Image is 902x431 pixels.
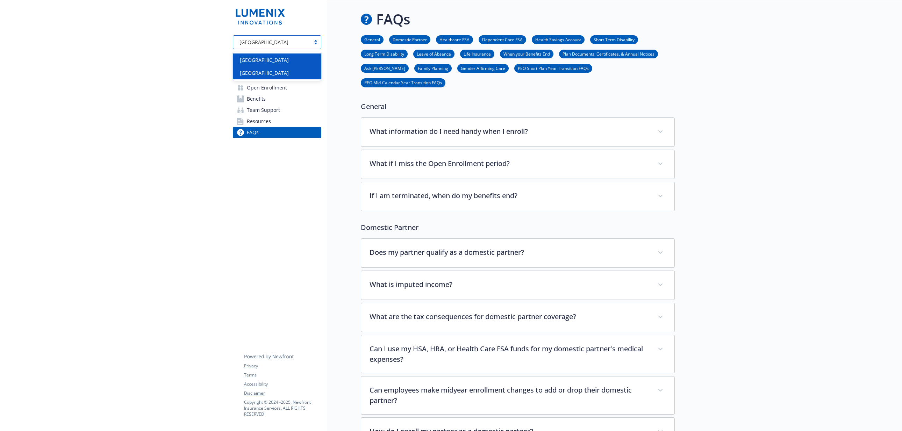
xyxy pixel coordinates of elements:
[233,127,321,138] a: FAQs
[376,9,410,30] h1: FAQs
[244,363,321,369] a: Privacy
[247,93,266,105] span: Benefits
[559,50,658,57] a: Plan Documents, Certificates, & Annual Notices
[590,36,638,43] a: Short Term Disability
[239,38,288,46] span: [GEOGRAPHIC_DATA]
[237,38,307,46] span: [GEOGRAPHIC_DATA]
[389,36,430,43] a: Domestic Partner
[240,56,289,64] span: [GEOGRAPHIC_DATA]
[460,50,494,57] a: Life Insurance
[361,79,445,86] a: PEO Mid-Calendar Year Transition FAQs
[436,36,473,43] a: Healthcare FSA
[514,65,592,71] a: PEO Short Plan Year Transition FAQs
[361,376,674,414] div: Can employees make midyear enrollment changes to add or drop their domestic partner?
[370,247,649,258] p: Does my partner qualify as a domestic partner?
[370,279,649,290] p: What is imputed income?
[244,372,321,378] a: Terms
[370,344,649,365] p: Can I use my HSA, HRA, or Health Care FSA funds for my domestic partner's medical expenses?
[233,105,321,116] a: Team Support
[233,116,321,127] a: Resources
[361,182,674,211] div: If I am terminated, when do my benefits end?
[361,222,675,233] p: Domestic Partner
[240,69,289,77] span: [GEOGRAPHIC_DATA]
[532,36,585,43] a: Health Savings Account
[413,50,454,57] a: Leave of Absence
[247,105,280,116] span: Team Support
[361,36,384,43] a: General
[244,390,321,396] a: Disclaimer
[479,36,526,43] a: Dependent Care FSA
[247,116,271,127] span: Resources
[233,93,321,105] a: Benefits
[500,50,553,57] a: When your Benefits End
[361,150,674,179] div: What if I miss the Open Enrollment period?
[457,65,509,71] a: Gender Affirming Care
[361,271,674,300] div: What is imputed income?
[361,335,674,373] div: Can I use my HSA, HRA, or Health Care FSA funds for my domestic partner's medical expenses?
[233,82,321,93] a: Open Enrollment
[361,118,674,146] div: What information do I need handy when I enroll?
[244,381,321,387] a: Accessibility
[361,303,674,332] div: What are the tax consequences for domestic partner coverage?
[370,126,649,137] p: What information do I need handy when I enroll?
[247,127,259,138] span: FAQs
[244,399,321,417] p: Copyright © 2024 - 2025 , Newfront Insurance Services, ALL RIGHTS RESERVED
[370,311,649,322] p: What are the tax consequences for domestic partner coverage?
[414,65,452,71] a: Family Planning
[370,191,649,201] p: If I am terminated, when do my benefits end?
[361,50,408,57] a: Long Term Disability
[361,65,409,71] a: Ask [PERSON_NAME]
[361,239,674,267] div: Does my partner qualify as a domestic partner?
[370,158,649,169] p: What if I miss the Open Enrollment period?
[361,101,675,112] p: General
[370,385,649,406] p: Can employees make midyear enrollment changes to add or drop their domestic partner?
[247,82,287,93] span: Open Enrollment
